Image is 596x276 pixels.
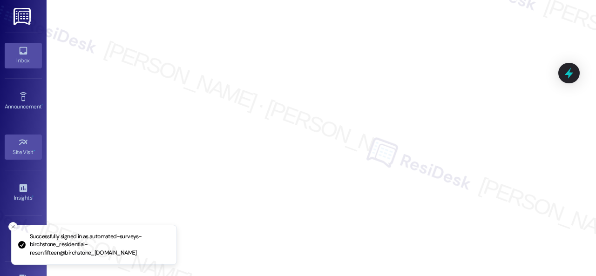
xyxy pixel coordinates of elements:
button: Close toast [8,222,18,231]
a: Buildings [5,226,42,251]
span: • [32,193,34,200]
span: • [34,148,35,154]
a: Insights • [5,180,42,205]
span: • [41,102,43,108]
p: Successfully signed in as automated-surveys-birchstone_residential-resen.fifteen@birchstone_[DOMA... [30,233,169,257]
img: ResiDesk Logo [14,8,33,25]
a: Site Visit • [5,135,42,160]
a: Inbox [5,43,42,68]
